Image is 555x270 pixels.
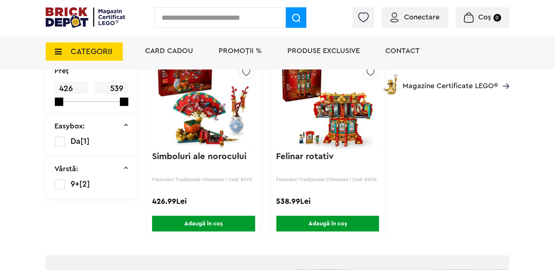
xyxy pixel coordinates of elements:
[71,180,80,188] span: 9+
[152,216,255,232] span: Adaugă în coș
[81,137,90,145] span: [1]
[385,47,420,55] a: Contact
[390,14,439,21] a: Conectare
[152,177,255,182] p: Festivaluri Tradiţionale Chinezesti | Cod: 80117
[498,73,509,80] a: Magazine Certificate LEGO®
[271,216,385,232] a: Adaugă în coș
[494,14,501,22] small: 0
[145,47,193,55] a: Card Cadou
[276,177,380,182] p: Festivaluri Tradiţionale Chinezesti | Cod: 80116
[404,14,439,21] span: Conectare
[152,152,246,161] a: Simboluri ale norocului
[276,216,380,232] span: Adaugă în coș
[147,216,260,232] a: Adaugă în coș
[71,137,81,145] span: Da
[276,197,380,206] div: 538.99Lei
[152,197,255,206] div: 426.99Lei
[276,152,334,161] a: Felinar rotativ
[55,165,79,173] p: Vârstă:
[55,123,85,130] p: Easybox:
[71,48,112,56] span: CATEGORII
[479,14,491,21] span: Coș
[280,51,375,153] img: Felinar rotativ
[403,73,498,90] span: Magazine Certificate LEGO®
[80,180,90,188] span: [2]
[287,47,360,55] a: Produse exclusive
[156,51,251,153] img: Simboluri ale norocului
[219,47,262,55] a: PROMOȚII %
